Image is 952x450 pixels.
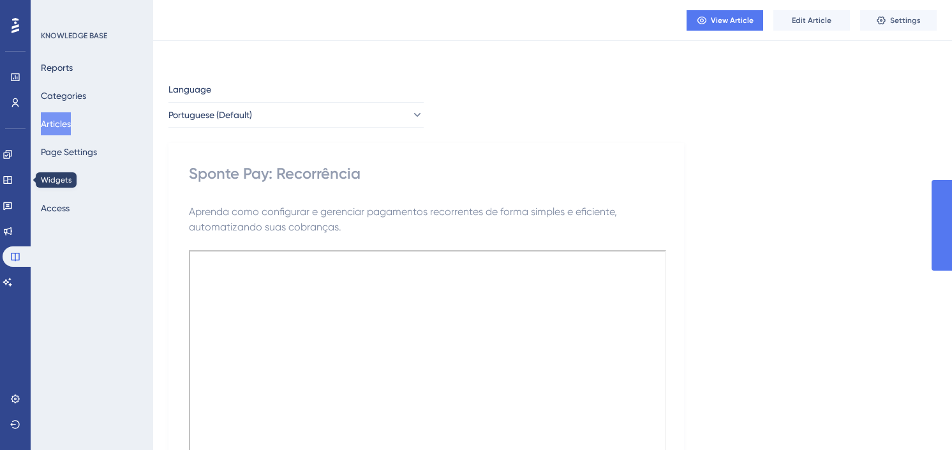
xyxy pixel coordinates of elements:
[860,10,937,31] button: Settings
[890,15,921,26] span: Settings
[792,15,831,26] span: Edit Article
[41,169,73,191] button: Domain
[687,10,763,31] button: View Article
[41,84,86,107] button: Categories
[41,56,73,79] button: Reports
[168,82,211,97] span: Language
[189,163,664,184] div: Sponte Pay: Recorrência
[773,10,850,31] button: Edit Article
[41,197,70,220] button: Access
[898,400,937,438] iframe: UserGuiding AI Assistant Launcher
[189,206,620,233] span: Aprenda como configurar e gerenciar pagamentos recorrentes de forma simples e eficiente, automati...
[41,140,97,163] button: Page Settings
[41,31,107,41] div: KNOWLEDGE BASE
[168,107,252,123] span: Portuguese (Default)
[41,112,71,135] button: Articles
[168,102,424,128] button: Portuguese (Default)
[711,15,754,26] span: View Article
